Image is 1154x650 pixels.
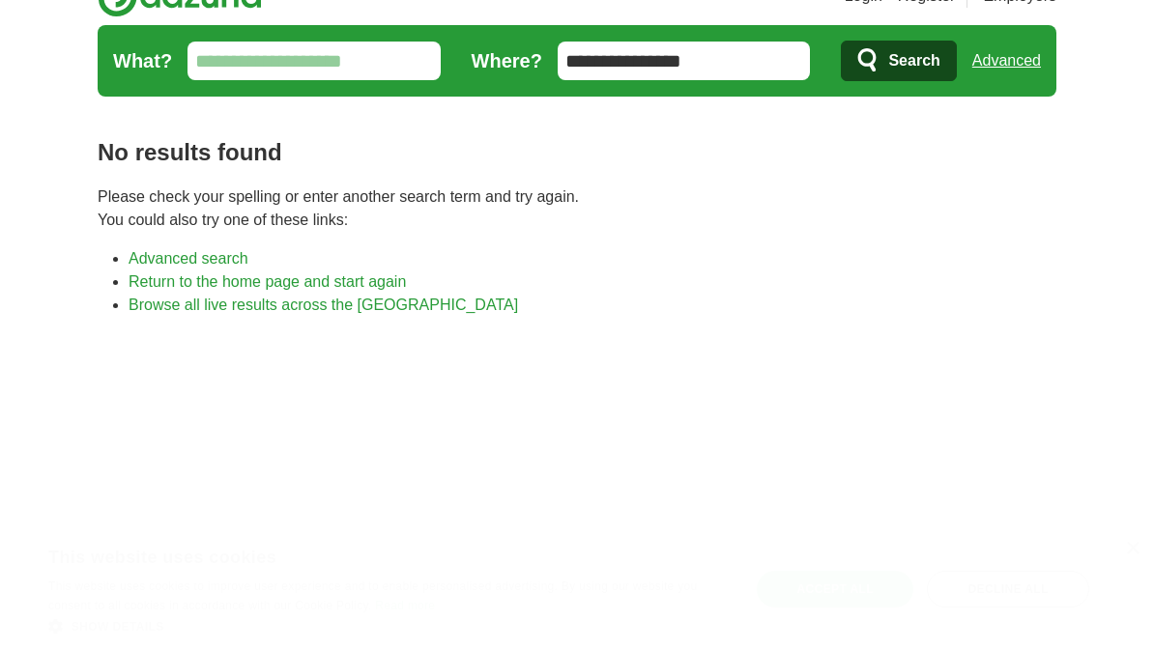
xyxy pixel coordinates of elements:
[113,46,172,75] label: What?
[98,185,1056,232] p: Please check your spelling or enter another search term and try again. You could also try one of ...
[129,297,518,313] a: Browse all live results across the [GEOGRAPHIC_DATA]
[927,571,1089,608] div: Decline all
[472,46,542,75] label: Where?
[48,540,681,569] div: This website uses cookies
[841,41,956,81] button: Search
[375,599,435,612] a: Read more, opens a new window
[129,273,406,290] a: Return to the home page and start again
[98,135,1056,170] h1: No results found
[757,571,913,608] div: Accept all
[1125,542,1140,556] div: Close
[72,620,164,634] span: Show details
[129,250,248,267] a: Advanced search
[972,42,1041,80] a: Advanced
[48,616,730,636] div: Show details
[888,42,939,80] span: Search
[48,579,697,612] span: This website uses cookies to improve user experience and to enable personalised advertising. By u...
